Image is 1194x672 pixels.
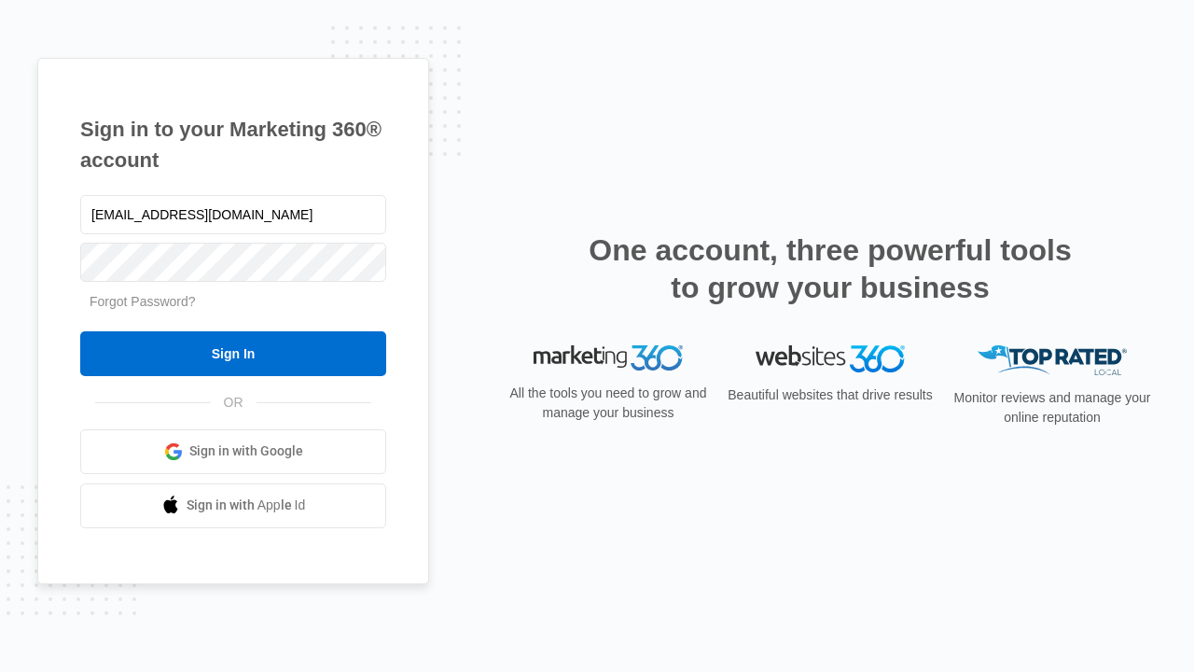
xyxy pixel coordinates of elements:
[948,388,1157,427] p: Monitor reviews and manage your online reputation
[90,294,196,309] a: Forgot Password?
[726,385,935,405] p: Beautiful websites that drive results
[583,231,1077,306] h2: One account, three powerful tools to grow your business
[978,345,1127,376] img: Top Rated Local
[80,429,386,474] a: Sign in with Google
[187,496,306,515] span: Sign in with Apple Id
[534,345,683,371] img: Marketing 360
[756,345,905,372] img: Websites 360
[504,384,713,423] p: All the tools you need to grow and manage your business
[80,114,386,175] h1: Sign in to your Marketing 360® account
[80,195,386,234] input: Email
[80,331,386,376] input: Sign In
[80,483,386,528] a: Sign in with Apple Id
[189,441,303,461] span: Sign in with Google
[211,393,257,413] span: OR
